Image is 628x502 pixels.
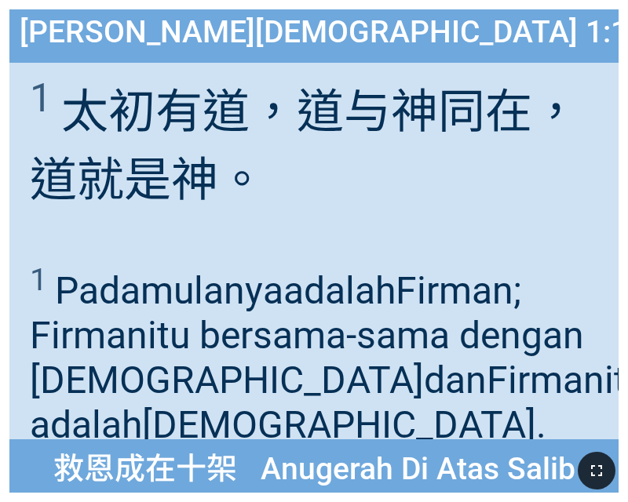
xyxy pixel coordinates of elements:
[536,402,546,447] wg2316: .
[30,84,580,208] wg4314: ，道
[30,84,580,208] wg746: 有
[218,152,265,208] wg2316: 。
[77,152,265,208] wg2532: 就是
[30,84,580,208] wg2316: 同在
[30,84,580,208] wg2532: 神
[30,73,599,209] span: 太初
[171,152,265,208] wg2258: 神
[20,14,628,50] span: [PERSON_NAME][DEMOGRAPHIC_DATA] 1:1
[142,402,546,447] wg1510: [DEMOGRAPHIC_DATA]
[30,75,52,121] sup: 1
[30,261,47,298] sup: 1
[30,84,580,208] wg2258: 道
[30,84,580,208] wg3056: 与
